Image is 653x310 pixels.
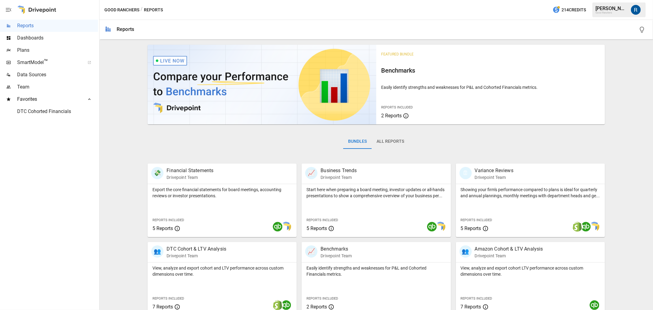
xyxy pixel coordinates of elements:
[167,245,226,253] p: DTC Cohort & LTV Analysis
[306,304,327,310] span: 2 Reports
[148,45,376,124] img: video thumbnail
[381,66,600,75] h6: Benchmarks
[104,6,139,14] button: Good Ranchers
[321,245,352,253] p: Benchmarks
[461,225,481,231] span: 5 Reports
[167,174,213,180] p: Drivepoint Team
[281,222,291,232] img: smart model
[17,71,98,78] span: Data Sources
[372,134,409,149] button: All Reports
[627,1,644,18] button: Roman Romero
[17,83,98,91] span: Team
[595,6,627,11] div: [PERSON_NAME]
[475,174,513,180] p: Drivepoint Team
[475,253,543,259] p: Drivepoint Team
[321,253,352,259] p: Drivepoint Team
[595,11,627,14] div: Good Ranchers
[17,34,98,42] span: Dashboards
[475,245,543,253] p: Amazon Cohort & LTV Analysis
[152,265,292,277] p: View, analyze and export cohort and LTV performance across custom dimensions over time.
[590,300,599,310] img: quickbooks
[306,265,446,277] p: Easily identify strengths and weaknesses for P&L and Cohorted Financials metrics.
[460,167,472,179] div: 🗓
[461,297,492,301] span: Reports Included
[17,47,98,54] span: Plans
[151,167,163,179] div: 💸
[461,265,600,277] p: View, analyze and export cohort LTV performance across custom dimensions over time.
[572,222,582,232] img: shopify
[152,187,292,199] p: Export the core financial statements for board meetings, accounting reviews or investor presentat...
[461,304,481,310] span: 7 Reports
[461,218,492,222] span: Reports Included
[305,167,317,179] div: 📈
[381,52,414,56] span: Featured Bundle
[461,187,600,199] p: Showing your firm's performance compared to plans is ideal for quarterly and annual plannings, mo...
[152,297,184,301] span: Reports Included
[152,304,173,310] span: 7 Reports
[281,300,291,310] img: quickbooks
[17,59,81,66] span: SmartModel
[273,300,283,310] img: shopify
[550,4,588,16] button: 214Credits
[631,5,641,15] img: Roman Romero
[152,225,173,231] span: 5 Reports
[306,218,338,222] span: Reports Included
[17,22,98,29] span: Reports
[273,222,283,232] img: quickbooks
[141,6,143,14] div: /
[17,108,98,115] span: DTC Cohorted Financials
[561,6,586,14] span: 214 Credits
[152,218,184,222] span: Reports Included
[343,134,372,149] button: Bundles
[167,253,226,259] p: Drivepoint Team
[306,297,338,301] span: Reports Included
[460,245,472,258] div: 👥
[306,225,327,231] span: 5 Reports
[117,26,134,32] div: Reports
[381,105,413,109] span: Reports Included
[305,245,317,258] div: 📈
[321,174,357,180] p: Drivepoint Team
[475,167,513,174] p: Variance Reviews
[306,187,446,199] p: Start here when preparing a board meeting, investor updates or all-hands presentations to show a ...
[321,167,357,174] p: Business Trends
[17,96,81,103] span: Favorites
[151,245,163,258] div: 👥
[381,84,600,90] p: Easily identify strengths and weaknesses for P&L and Cohorted Financials metrics.
[167,167,213,174] p: Financial Statements
[581,222,591,232] img: quickbooks
[436,222,445,232] img: smart model
[381,113,402,119] span: 2 Reports
[427,222,437,232] img: quickbooks
[44,58,48,66] span: ™
[590,222,599,232] img: smart model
